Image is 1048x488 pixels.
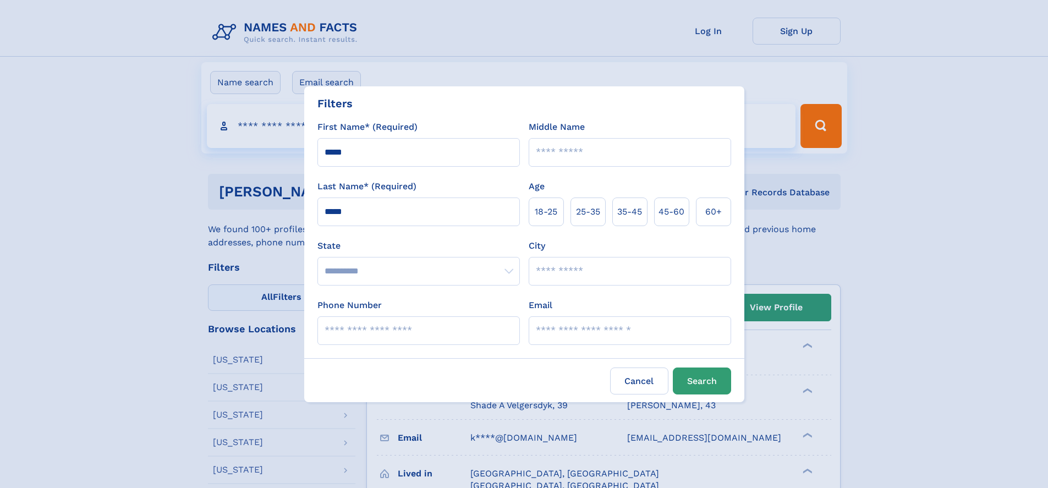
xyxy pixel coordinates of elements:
label: Phone Number [317,299,382,312]
span: 45‑60 [659,205,684,218]
button: Search [673,368,731,394]
label: Cancel [610,368,668,394]
span: 25‑35 [576,205,600,218]
label: City [529,239,545,253]
label: Middle Name [529,120,585,134]
div: Filters [317,95,353,112]
span: 18‑25 [535,205,557,218]
label: First Name* (Required) [317,120,418,134]
span: 35‑45 [617,205,642,218]
label: Age [529,180,545,193]
label: State [317,239,520,253]
label: Last Name* (Required) [317,180,416,193]
label: Email [529,299,552,312]
span: 60+ [705,205,722,218]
